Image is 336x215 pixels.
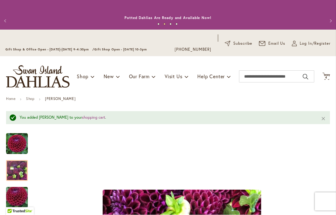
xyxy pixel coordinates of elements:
a: Log In/Register [292,41,331,47]
div: Ivanetti [6,127,34,154]
a: Home [6,97,15,101]
a: store logo [6,66,69,88]
a: shopping cart [82,115,105,120]
span: Our Farm [129,73,150,80]
span: New [104,73,114,80]
button: 4 [322,73,330,81]
a: [PHONE_NUMBER] [175,47,211,53]
span: Visit Us [165,73,182,80]
button: Next [324,15,336,27]
a: Potted Dahlias Are Ready and Available Now! [124,16,212,20]
a: Email Us [259,41,286,47]
span: Help Center [197,73,225,80]
span: Subscribe [233,41,252,47]
div: IVANETTI [6,181,28,208]
span: Shop [77,73,89,80]
span: Log In/Register [300,41,331,47]
button: 2 of 4 [163,23,166,25]
span: Gift Shop Open - [DATE] 10-3pm [94,48,147,52]
strong: [PERSON_NAME] [45,97,76,101]
span: Gift Shop & Office Open - [DATE]-[DATE] 9-4:30pm / [5,48,94,52]
iframe: Launch Accessibility Center [5,194,21,210]
span: 4 [325,76,327,80]
a: Subscribe [225,41,252,47]
button: 1 of 4 [157,23,160,25]
a: Shop [26,97,34,101]
button: 4 of 4 [176,23,178,25]
div: You added [PERSON_NAME] to your . [20,115,312,121]
span: Email Us [268,41,286,47]
button: 3 of 4 [170,23,172,25]
img: Ivanetti [6,133,28,155]
div: IVANETTI [6,154,34,181]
